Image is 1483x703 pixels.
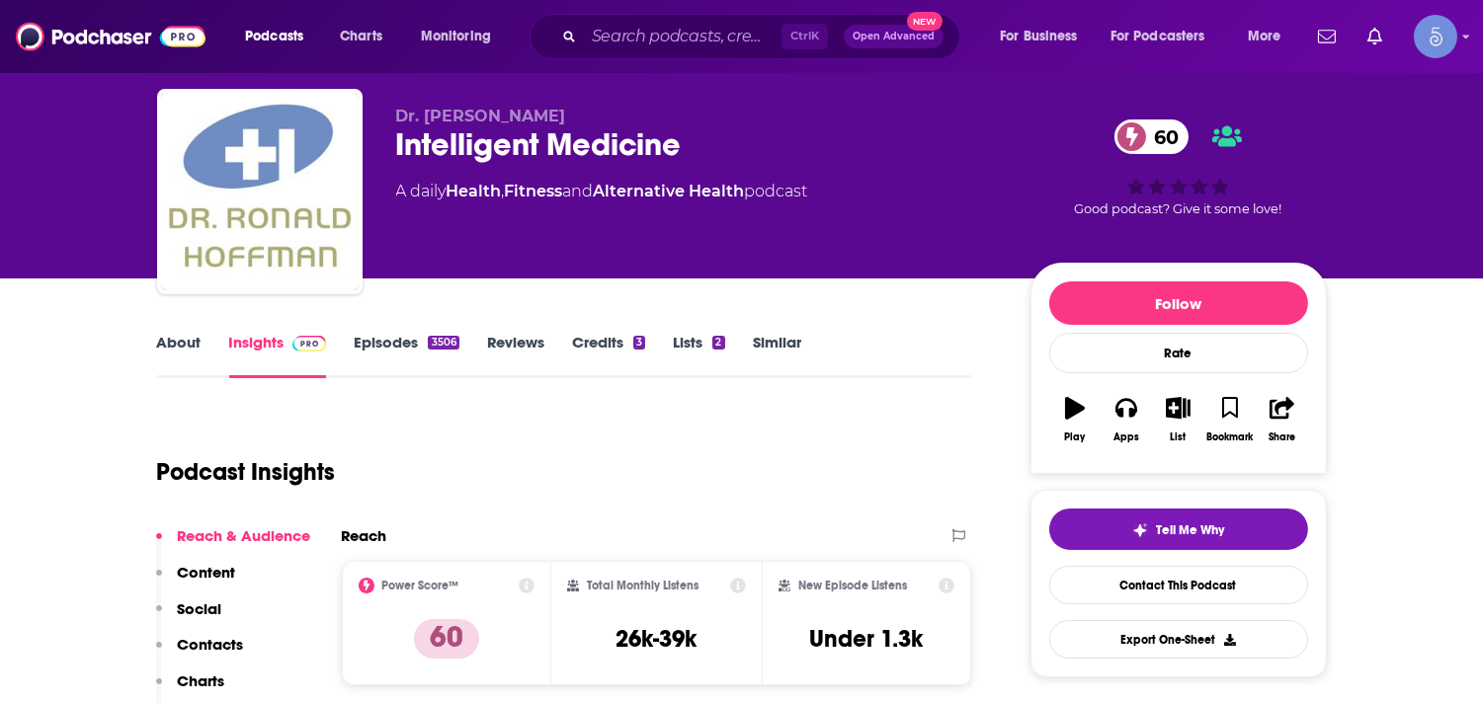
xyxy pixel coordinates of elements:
span: Open Advanced [853,32,935,41]
button: Export One-Sheet [1049,620,1308,659]
button: open menu [231,21,329,52]
span: Ctrl K [782,24,828,49]
span: Podcasts [245,23,303,50]
span: Monitoring [421,23,491,50]
div: 2 [712,336,724,350]
span: Logged in as Spiral5-G1 [1414,15,1457,58]
h2: Power Score™ [382,579,459,592]
button: Play [1049,384,1101,455]
span: Good podcast? Give it some love! [1075,201,1282,216]
div: List [1171,431,1187,443]
a: Charts [327,21,394,52]
a: Alternative Health [594,182,745,200]
img: Intelligent Medicine [161,93,359,290]
span: Tell Me Why [1156,522,1224,538]
a: Health [447,182,502,200]
button: open menu [1234,21,1306,52]
h2: New Episode Listens [798,579,907,592]
button: Reach & Audience [156,526,311,563]
a: Lists2 [673,333,724,378]
input: Search podcasts, credits, & more... [584,21,782,52]
button: open menu [986,21,1103,52]
div: Search podcasts, credits, & more... [548,14,979,59]
button: Share [1256,384,1307,455]
p: 60 [414,619,479,659]
button: open menu [407,21,517,52]
button: Social [156,599,222,636]
img: Podchaser - Follow, Share and Rate Podcasts [16,18,206,55]
a: Reviews [487,333,544,378]
a: Show notifications dropdown [1310,20,1344,53]
span: New [907,12,943,31]
p: Reach & Audience [178,526,311,545]
a: Similar [753,333,801,378]
p: Content [178,563,236,582]
div: 3 [633,336,645,350]
span: 60 [1134,119,1189,154]
p: Charts [178,671,225,690]
a: About [157,333,202,378]
div: Share [1269,431,1295,443]
img: User Profile [1414,15,1457,58]
img: Podchaser Pro [292,336,327,351]
div: Apps [1113,431,1139,443]
div: A daily podcast [396,180,808,203]
a: InsightsPodchaser Pro [229,333,327,378]
div: Bookmark [1206,431,1253,443]
span: For Podcasters [1111,23,1205,50]
button: Show profile menu [1414,15,1457,58]
button: open menu [1098,21,1234,52]
button: tell me why sparkleTell Me Why [1049,508,1308,550]
p: Social [178,599,222,618]
span: Charts [340,23,382,50]
a: 60 [1114,119,1189,154]
button: Contacts [156,635,244,671]
span: , [502,182,505,200]
span: More [1248,23,1281,50]
a: Show notifications dropdown [1359,20,1390,53]
div: Rate [1049,333,1308,373]
span: and [563,182,594,200]
button: Follow [1049,281,1308,325]
p: Contacts [178,635,244,654]
h2: Reach [342,526,387,545]
button: Content [156,563,236,599]
div: 3506 [428,336,458,350]
div: Play [1064,431,1085,443]
h2: Total Monthly Listens [587,579,699,592]
h1: Podcast Insights [157,457,336,487]
div: 60Good podcast? Give it some love! [1030,107,1327,229]
button: Bookmark [1204,384,1256,455]
span: Dr. [PERSON_NAME] [396,107,566,125]
h3: Under 1.3k [810,624,924,654]
a: Episodes3506 [354,333,458,378]
h3: 26k-39k [616,624,697,654]
a: Contact This Podcast [1049,566,1308,604]
button: Apps [1101,384,1152,455]
button: List [1152,384,1203,455]
img: tell me why sparkle [1132,522,1148,538]
span: For Business [1000,23,1078,50]
a: Credits3 [572,333,645,378]
button: Open AdvancedNew [844,25,944,48]
a: Fitness [505,182,563,200]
